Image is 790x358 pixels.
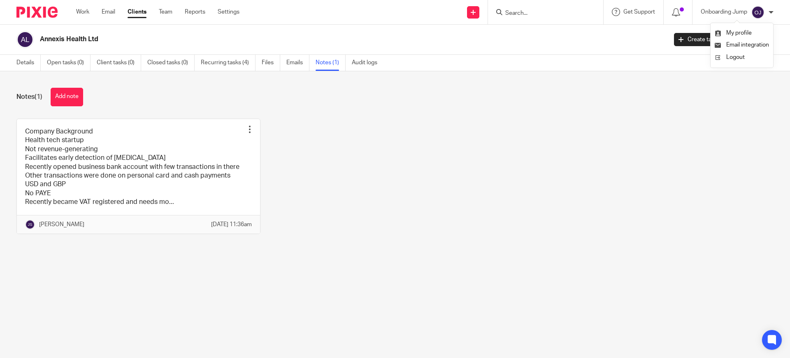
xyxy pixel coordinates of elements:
a: Closed tasks (0) [147,55,195,71]
h2: Annexis Health Ltd [40,35,537,44]
a: Notes (1) [316,55,346,71]
a: Work [76,8,89,16]
span: Email integration [726,42,769,48]
img: svg%3E [16,31,34,48]
a: Emails [286,55,309,71]
a: Audit logs [352,55,383,71]
img: svg%3E [751,6,764,19]
span: (1) [35,94,42,100]
a: Details [16,55,41,71]
a: Email [102,8,115,16]
img: Pixie [16,7,58,18]
span: Logout [726,54,745,60]
p: Onboarding Jump [701,8,747,16]
a: Create task [674,33,722,46]
a: Team [159,8,172,16]
p: [PERSON_NAME] [39,220,84,229]
p: [DATE] 11:36am [211,220,252,229]
span: My profile [726,30,752,36]
a: My profile [715,30,752,36]
a: Recurring tasks (4) [201,55,256,71]
a: Clients [128,8,146,16]
h1: Notes [16,93,42,101]
a: Logout [715,51,769,63]
a: Files [262,55,280,71]
a: Client tasks (0) [97,55,141,71]
img: svg%3E [25,220,35,229]
input: Search [504,10,579,17]
span: Get Support [623,9,655,15]
a: Reports [185,8,205,16]
a: Settings [218,8,239,16]
a: Open tasks (0) [47,55,91,71]
button: Add note [51,88,83,106]
a: Email integration [715,42,769,48]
